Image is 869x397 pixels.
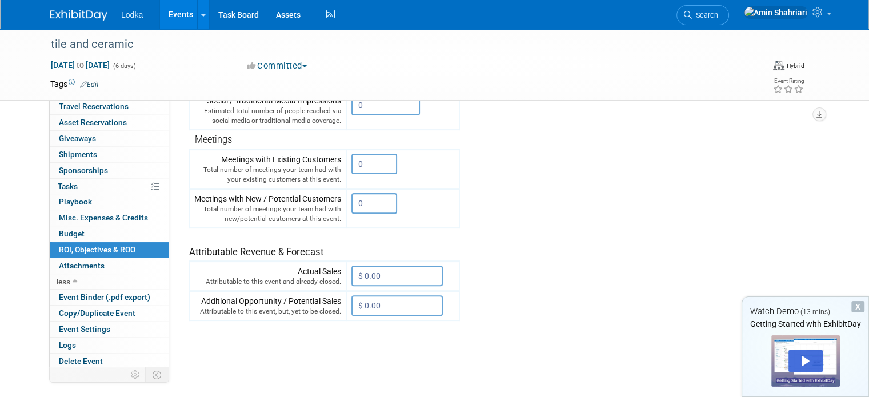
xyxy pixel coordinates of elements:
div: Total number of meetings your team had with your existing customers at this event. [194,165,341,185]
a: Travel Reservations [50,99,169,114]
span: Lodka [121,10,143,19]
span: to [75,61,86,70]
div: Play [788,350,823,372]
span: Event Settings [59,324,110,334]
td: Toggle Event Tabs [146,367,169,382]
span: Misc. Expenses & Credits [59,213,148,222]
span: Logs [59,340,76,350]
img: Format-Hybrid.png [773,61,784,70]
a: Giveaways [50,131,169,146]
span: Meetings [195,134,232,145]
div: Additional Opportunity / Potential Sales [194,295,341,316]
span: Sponsorships [59,166,108,175]
span: (13 mins) [800,308,830,316]
div: Total number of meetings your team had with new/potential customers at this event. [194,204,341,224]
img: ExhibitDay [50,10,107,21]
span: [DATE] [DATE] [50,60,110,70]
div: Event Rating [773,78,804,84]
td: Personalize Event Tab Strip [126,367,146,382]
div: Social / Traditional Media Impressions [194,95,341,126]
div: Attributable to this event and already closed. [194,277,341,287]
div: Event Format [693,59,804,77]
span: Copy/Duplicate Event [59,308,135,318]
div: Attributable to this event, but, yet to be closed. [194,307,341,316]
div: Hybrid [786,62,804,70]
span: Search [692,11,718,19]
div: Watch Demo [742,306,868,318]
div: Estimated total number of people reached via social media or traditional media coverage. [194,106,341,126]
span: Giveaways [59,134,96,143]
button: Committed [243,60,311,72]
a: Sponsorships [50,163,169,178]
span: Playbook [59,197,92,206]
span: less [57,277,70,286]
div: Actual Sales [194,266,341,287]
span: Asset Reservations [59,118,127,127]
a: Attachments [50,258,169,274]
a: Misc. Expenses & Credits [50,210,169,226]
span: Delete Event [59,356,103,366]
a: Logs [50,338,169,353]
td: Tags [50,78,99,90]
a: Search [676,5,729,25]
a: Event Binder (.pdf export) [50,290,169,305]
a: less [50,274,169,290]
span: (6 days) [112,62,136,70]
div: Meetings with New / Potential Customers [194,193,341,224]
div: Getting Started with ExhibitDay [742,318,868,330]
a: ROI, Objectives & ROO [50,242,169,258]
a: Delete Event [50,354,169,369]
div: Event Format [773,59,804,71]
span: Budget [59,229,85,238]
span: Attachments [59,261,105,270]
a: Tasks [50,179,169,194]
span: Event Binder (.pdf export) [59,292,150,302]
span: Travel Reservations [59,102,129,111]
span: ROI, Objectives & ROO [59,245,135,254]
span: Shipments [59,150,97,159]
div: Attributable Revenue & Forecast [189,231,454,259]
a: Copy/Duplicate Event [50,306,169,321]
span: Tasks [58,182,78,191]
a: Shipments [50,147,169,162]
div: tile and ceramic [47,34,740,55]
a: Asset Reservations [50,115,169,130]
a: Edit [80,81,99,89]
a: Playbook [50,194,169,210]
a: Budget [50,226,169,242]
div: Meetings with Existing Customers [194,154,341,185]
img: Amin Shahriari [744,6,808,19]
a: Event Settings [50,322,169,337]
div: Dismiss [851,301,864,312]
